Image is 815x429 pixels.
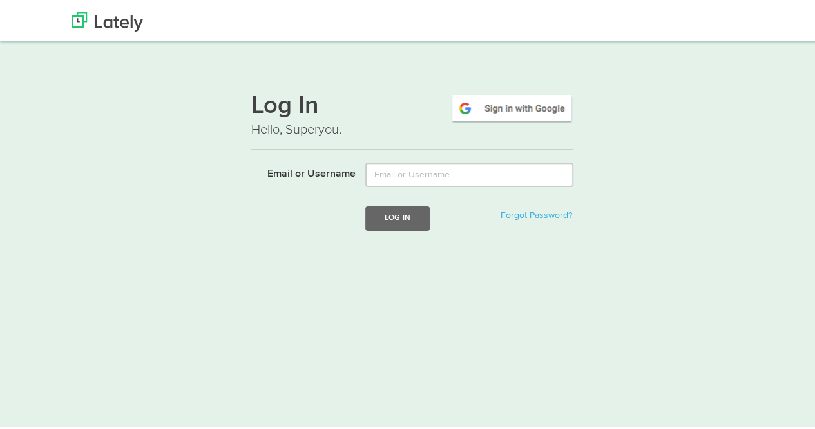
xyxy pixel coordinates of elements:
img: google-signin.png [450,91,573,121]
a: Forgot Password? [501,208,572,217]
input: Email or Username [365,160,573,185]
button: Log In [365,204,430,228]
label: Email or Username [242,160,356,179]
p: Hello, Superyou. [251,118,573,137]
img: Lately [72,10,143,29]
h1: Log In [251,91,573,118]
